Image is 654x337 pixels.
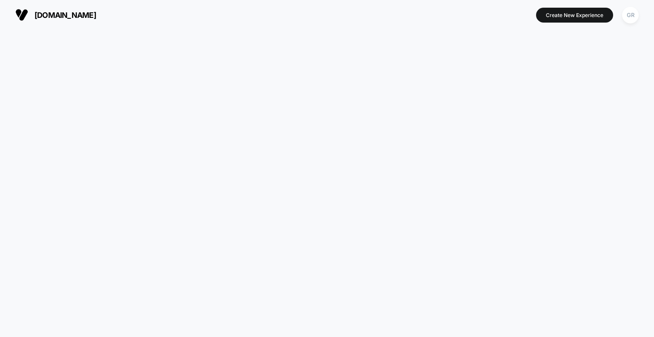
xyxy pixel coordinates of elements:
[622,7,639,23] div: GR
[13,8,99,22] button: [DOMAIN_NAME]
[620,6,641,24] button: GR
[15,9,28,21] img: Visually logo
[34,11,96,20] span: [DOMAIN_NAME]
[536,8,613,23] button: Create New Experience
